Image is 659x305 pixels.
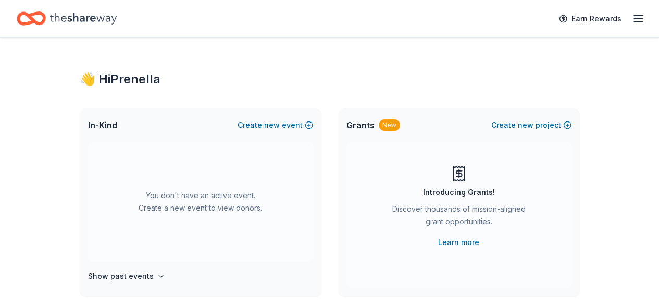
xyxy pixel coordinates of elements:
[346,119,375,131] span: Grants
[491,119,571,131] button: Createnewproject
[423,186,495,199] div: Introducing Grants!
[553,9,628,28] a: Earn Rewards
[264,119,280,131] span: new
[88,142,313,262] div: You don't have an active event. Create a new event to view donors.
[388,203,530,232] div: Discover thousands of mission-aligned grant opportunities.
[438,236,479,249] a: Learn more
[379,119,400,131] div: New
[238,119,313,131] button: Createnewevent
[88,270,154,283] h4: Show past events
[88,270,165,283] button: Show past events
[518,119,533,131] span: new
[17,6,117,31] a: Home
[80,71,580,88] div: 👋 Hi Prenella
[88,119,117,131] span: In-Kind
